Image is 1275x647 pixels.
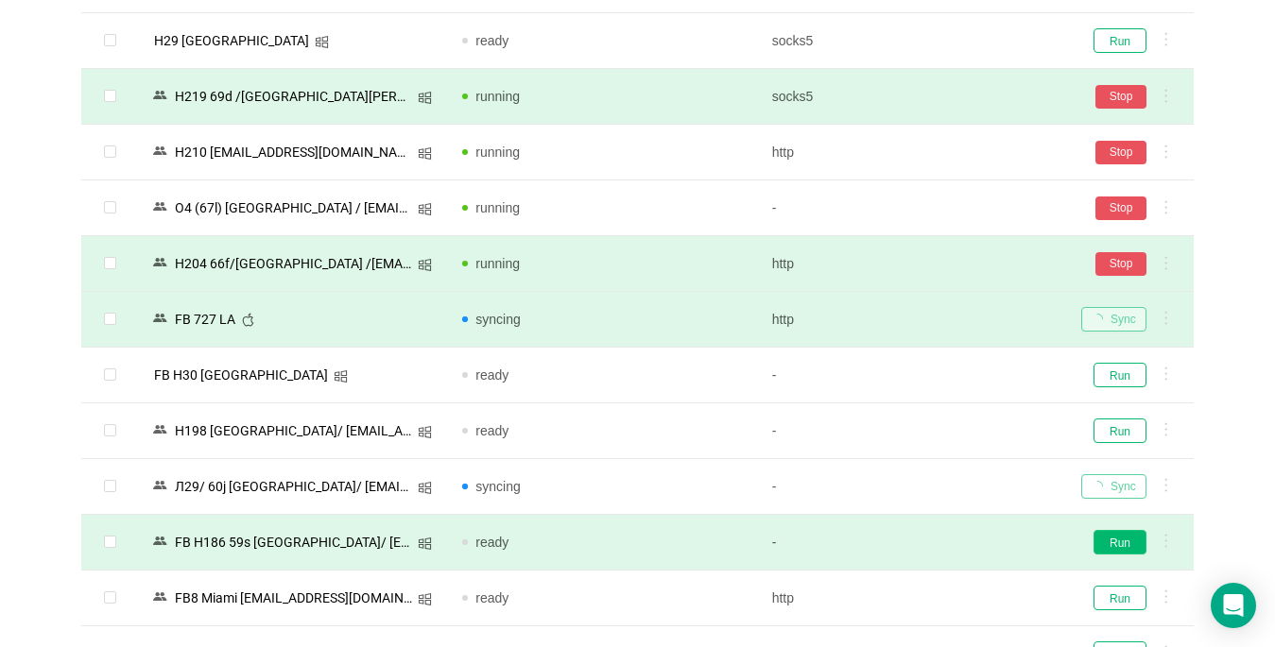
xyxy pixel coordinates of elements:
div: Н204 66f/[GEOGRAPHIC_DATA] /[EMAIL_ADDRESS][DOMAIN_NAME] [169,251,418,276]
div: H29 [GEOGRAPHIC_DATA] [148,28,315,53]
button: Stop [1095,196,1146,220]
i: icon: windows [418,146,432,161]
span: ready [475,33,508,48]
button: Stop [1095,85,1146,109]
div: O4 (67l) [GEOGRAPHIC_DATA] / [EMAIL_ADDRESS][DOMAIN_NAME] [169,196,418,220]
button: Run [1094,586,1146,610]
td: - [757,180,1066,236]
div: FB 727 LA [169,307,241,332]
div: Л29/ 60j [GEOGRAPHIC_DATA]/ [EMAIL_ADDRESS][DOMAIN_NAME] [169,474,418,499]
div: FB Н186 59s [GEOGRAPHIC_DATA]/ [EMAIL_ADDRESS][DOMAIN_NAME] [169,530,418,554]
td: - [757,403,1066,459]
span: running [475,89,520,104]
td: http [757,125,1066,180]
button: Run [1094,363,1146,387]
i: icon: windows [418,91,432,105]
span: running [475,256,520,271]
td: - [757,348,1066,403]
i: icon: windows [418,425,432,439]
i: icon: windows [418,592,432,606]
button: Run [1094,418,1146,443]
span: running [475,200,520,215]
button: Stop [1095,141,1146,164]
button: Stop [1095,252,1146,276]
i: icon: windows [334,369,348,383]
td: http [757,292,1066,348]
div: Open Intercom Messenger [1211,583,1256,628]
div: FB8 Miami [EMAIL_ADDRESS][DOMAIN_NAME] [169,586,418,610]
button: Run [1094,28,1146,53]
span: ready [475,535,508,550]
i: icon: windows [418,258,432,272]
td: http [757,570,1066,626]
span: running [475,145,520,160]
span: syncing [475,312,520,327]
td: - [757,515,1066,570]
span: ready [475,423,508,438]
div: FB H30 [GEOGRAPHIC_DATA] [148,363,334,387]
span: ready [475,590,508,605]
td: http [757,236,1066,292]
td: socks5 [757,13,1066,69]
span: ready [475,367,508,383]
i: icon: windows [418,202,432,216]
i: icon: windows [418,536,432,551]
span: syncing [475,479,520,494]
button: Run [1094,530,1146,554]
div: Н219 69d /[GEOGRAPHIC_DATA][PERSON_NAME]/ [EMAIL_ADDRESS][DOMAIN_NAME] [169,84,418,109]
i: icon: windows [418,481,432,495]
div: Н210 [EMAIL_ADDRESS][DOMAIN_NAME] [169,140,418,164]
i: icon: apple [241,313,255,327]
td: socks5 [757,69,1066,125]
i: icon: windows [315,35,329,49]
div: Н198 [GEOGRAPHIC_DATA]/ [EMAIL_ADDRESS][DOMAIN_NAME] [169,418,418,443]
td: - [757,459,1066,515]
